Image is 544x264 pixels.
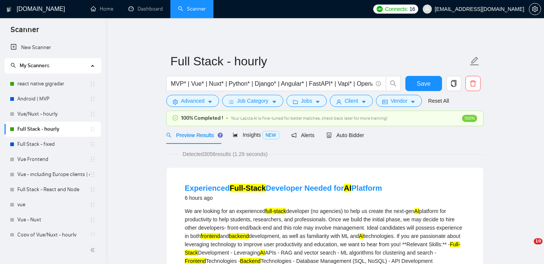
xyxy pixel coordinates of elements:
li: Vue/Nuxt - hourly [5,107,101,122]
mark: AI [260,250,265,256]
span: Save [417,79,430,88]
span: holder [90,141,96,147]
img: upwork-logo.png [377,6,383,12]
span: Preview Results [166,132,221,138]
li: Vue - Nuxt [5,212,101,227]
a: Copy of Vue/Nuxt - hourly [17,227,90,242]
button: idcardVendorcaret-down [376,95,422,107]
span: Advanced [181,97,204,105]
button: Save [405,76,442,91]
span: Alerts [291,132,315,138]
a: Full Stack - React and Node [17,182,90,197]
mark: frontend [201,233,220,239]
span: Vendor [391,97,407,105]
span: double-left [90,246,97,254]
a: Android | MVP [17,91,90,107]
li: Copy of Vue/Nuxt - hourly [5,227,101,242]
span: info-circle [376,81,381,86]
button: settingAdvancedcaret-down [166,95,219,107]
span: holder [90,111,96,117]
span: Insights [233,132,279,138]
span: idcard [382,99,388,105]
a: react native gigradar [17,76,90,91]
span: Connects: [385,5,408,13]
mark: AI [414,208,419,214]
mark: AI [344,184,351,192]
span: Detected 3056 results (1.29 seconds) [177,150,273,158]
span: setting [529,6,541,12]
span: holder [90,202,96,208]
li: Full Stack - fixed [5,137,101,152]
button: setting [529,3,541,15]
span: holder [90,156,96,162]
button: copy [446,76,461,91]
input: Scanner name... [170,52,468,71]
a: vue [17,197,90,212]
a: searchScanner [178,6,206,12]
span: 100% Completed ! [181,114,223,122]
span: NEW [263,131,279,139]
button: search [386,76,401,91]
li: Full Stack - hourly [5,122,101,137]
span: area-chart [233,132,238,137]
li: vue [5,197,101,212]
span: Scanner [5,24,45,40]
span: caret-down [207,99,213,105]
mark: AI [359,233,364,239]
span: caret-down [361,99,366,105]
span: delete [466,80,480,87]
span: Jobs [301,97,312,105]
span: My Scanners [20,62,49,69]
input: Search Freelance Jobs... [171,79,372,88]
span: notification [291,133,297,138]
span: My Scanners [11,62,49,69]
button: userClientcaret-down [330,95,373,107]
button: barsJob Categorycaret-down [222,95,283,107]
span: Job Category [237,97,268,105]
a: Reset All [428,97,449,105]
mark: Full-Stack [230,184,266,192]
span: search [11,63,16,68]
a: Vue/Nuxt - hourly [17,107,90,122]
span: holder [90,171,96,178]
img: logo [6,3,12,15]
span: setting [173,99,178,105]
span: 10 [534,238,542,244]
li: New Scanner [5,40,101,55]
button: folderJobscaret-down [286,95,327,107]
span: 16 [410,5,415,13]
span: copy [447,80,461,87]
span: holder [90,81,96,87]
a: dashboardDashboard [128,6,163,12]
span: caret-down [315,99,320,105]
a: Full Stack - fixed [17,137,90,152]
mark: Frontend [185,258,206,264]
a: Vue Frontend [17,152,90,167]
span: search [386,80,400,87]
span: holder [90,126,96,132]
span: edit [470,56,479,66]
div: Tooltip anchor [217,132,224,139]
span: robot [326,133,332,138]
span: caret-down [410,99,416,105]
span: folder [293,99,298,105]
span: 100% [462,115,477,122]
div: 6 hours ago [185,193,382,202]
a: ExperiencedFull-StackDeveloper Needed forAIPlatform [185,184,382,192]
a: homeHome [91,6,113,12]
span: caret-down [272,99,277,105]
span: holder [90,187,96,193]
span: holder [90,232,96,238]
a: Vue - including Europe clients | only search title [17,167,90,182]
span: Auto Bidder [326,132,364,138]
a: New Scanner [11,40,95,55]
li: react native gigradar [5,76,101,91]
a: setting [529,6,541,12]
span: holder [90,96,96,102]
li: Android | MVP [5,91,101,107]
iframe: Intercom live chat [518,238,536,256]
span: user [336,99,342,105]
li: Vue Frontend [5,152,101,167]
mark: backend [229,233,249,239]
span: bars [229,99,234,105]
